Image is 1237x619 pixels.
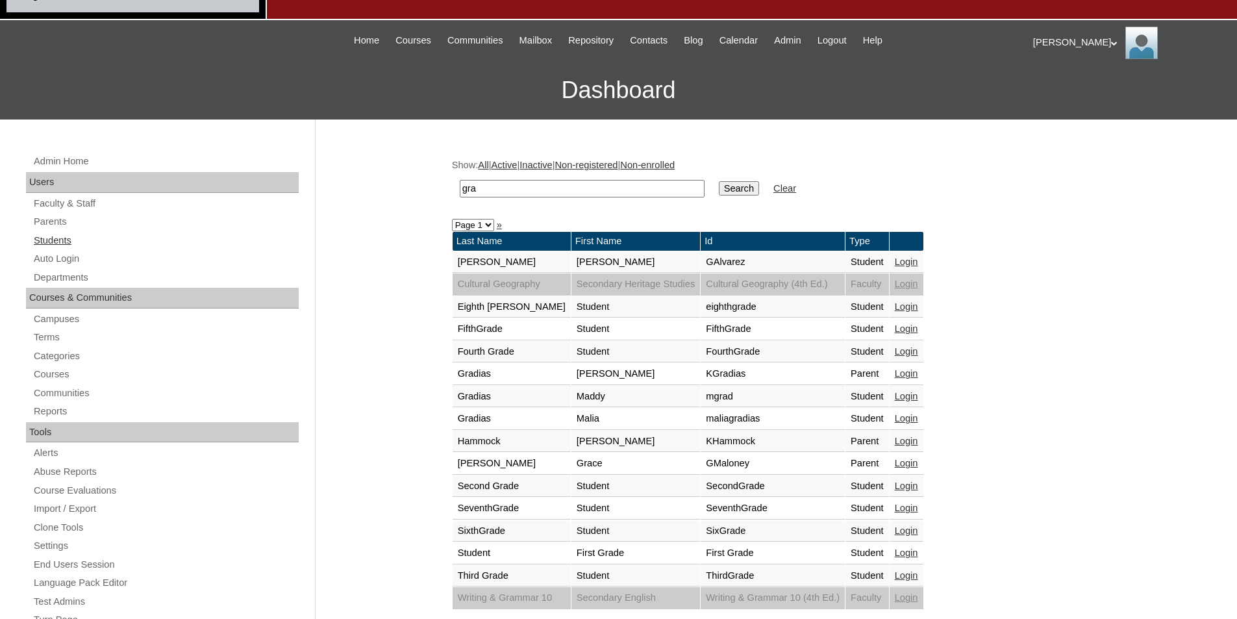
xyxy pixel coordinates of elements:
td: Faculty [845,273,889,296]
td: KHammock [701,431,845,453]
td: Parent [845,453,889,475]
a: Abuse Reports [32,464,299,480]
a: Language Pack Editor [32,575,299,591]
td: maliagradias [701,408,845,430]
a: Login [895,503,918,513]
td: Id [701,232,845,251]
a: » [497,220,502,230]
td: SixGrade [701,520,845,542]
td: SeventhGrade [453,498,571,520]
td: FifthGrade [453,318,571,340]
a: Terms [32,329,299,346]
a: Parents [32,214,299,230]
td: Student [845,520,889,542]
td: Student [845,542,889,564]
td: Gradias [453,408,571,430]
span: Admin [774,33,801,48]
a: Active [491,160,517,170]
a: Calendar [713,33,764,48]
a: End Users Session [32,557,299,573]
a: Communities [441,33,510,48]
a: Departments [32,270,299,286]
td: Parent [845,431,889,453]
td: Cultural Geography (4th Ed.) [701,273,845,296]
span: Blog [684,33,703,48]
a: Login [895,257,918,267]
td: FourthGrade [701,341,845,363]
td: Parent [845,363,889,385]
span: Logout [818,33,847,48]
td: Cultural Geography [453,273,571,296]
td: FifthGrade [701,318,845,340]
a: Home [347,33,386,48]
a: Admin Home [32,153,299,170]
td: Secondary English [571,587,701,609]
a: Logout [811,33,853,48]
span: Home [354,33,379,48]
input: Search [719,181,759,196]
td: Maddy [571,386,701,408]
a: Blog [677,33,709,48]
td: Student [845,565,889,587]
a: Communities [32,385,299,401]
td: Student [845,341,889,363]
td: Gradias [453,386,571,408]
div: Tools [26,422,299,443]
td: Student [845,318,889,340]
div: Courses & Communities [26,288,299,309]
td: ThirdGrade [701,565,845,587]
a: Login [895,525,918,536]
a: Inactive [519,160,553,170]
a: Login [895,346,918,357]
a: Categories [32,348,299,364]
a: Mailbox [513,33,559,48]
a: Campuses [32,311,299,327]
td: Student [845,498,889,520]
img: Jill Isaac [1125,27,1158,59]
td: [PERSON_NAME] [571,431,701,453]
td: Student [571,296,701,318]
a: Reports [32,403,299,420]
td: [PERSON_NAME] [453,251,571,273]
div: Users [26,172,299,193]
a: Repository [562,33,620,48]
a: Login [895,323,918,334]
span: Calendar [719,33,758,48]
div: Show: | | | | [452,158,1095,205]
td: GAlvarez [701,251,845,273]
td: Student [845,296,889,318]
td: mgrad [701,386,845,408]
td: GMaloney [701,453,845,475]
span: Repository [568,33,614,48]
td: First Grade [571,542,701,564]
a: Login [895,481,918,491]
td: Last Name [453,232,571,251]
td: Faculty [845,587,889,609]
td: Student [845,475,889,498]
td: Second Grade [453,475,571,498]
td: [PERSON_NAME] [453,453,571,475]
td: Student [571,498,701,520]
td: Fourth Grade [453,341,571,363]
td: eighthgrade [701,296,845,318]
td: SecondGrade [701,475,845,498]
a: Courses [32,366,299,383]
a: Login [895,570,918,581]
a: Settings [32,538,299,554]
td: Student [845,386,889,408]
td: Malia [571,408,701,430]
td: Student [845,251,889,273]
span: Communities [447,33,503,48]
td: KGradias [701,363,845,385]
a: Login [895,413,918,423]
td: Eighth [PERSON_NAME] [453,296,571,318]
a: Contacts [623,33,674,48]
td: Grace [571,453,701,475]
a: Test Admins [32,594,299,610]
span: Help [863,33,882,48]
span: Contacts [630,33,668,48]
a: Students [32,233,299,249]
td: Type [845,232,889,251]
span: Courses [395,33,431,48]
a: Login [895,458,918,468]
